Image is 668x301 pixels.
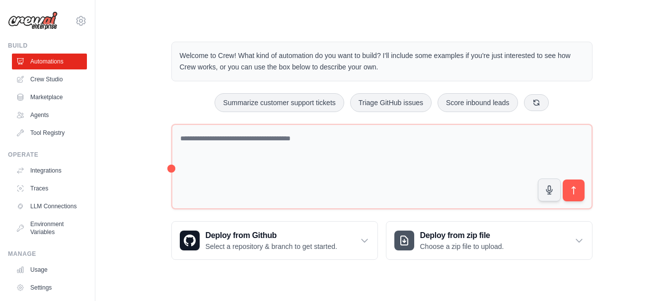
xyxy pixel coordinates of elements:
h3: Deploy from Github [206,230,337,241]
a: Marketplace [12,89,87,105]
a: Traces [12,181,87,196]
p: Welcome to Crew! What kind of automation do you want to build? I'll include some examples if you'... [180,50,584,73]
a: LLM Connections [12,198,87,214]
button: Score inbound leads [438,93,518,112]
div: Operate [8,151,87,159]
iframe: Chat Widget [618,253,668,301]
a: Crew Studio [12,71,87,87]
a: Environment Variables [12,216,87,240]
a: Usage [12,262,87,278]
p: Select a repository & branch to get started. [206,241,337,251]
div: Build [8,42,87,50]
a: Integrations [12,163,87,179]
button: Triage GitHub issues [350,93,432,112]
a: Agents [12,107,87,123]
a: Automations [12,54,87,69]
p: Choose a zip file to upload. [420,241,504,251]
img: Logo [8,11,58,30]
a: Settings [12,280,87,296]
div: Manage [8,250,87,258]
h3: Deploy from zip file [420,230,504,241]
button: Summarize customer support tickets [215,93,344,112]
a: Tool Registry [12,125,87,141]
